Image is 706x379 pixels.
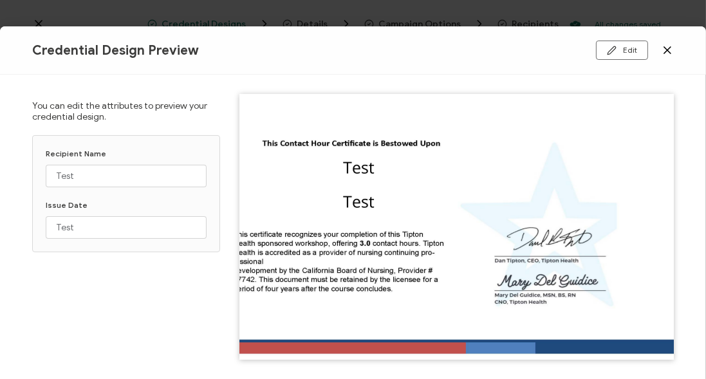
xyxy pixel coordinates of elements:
[32,100,220,122] p: You can edit the attributes to preview your credential design.
[596,41,648,60] button: Edit
[642,317,706,379] iframe: Chat Widget
[46,165,207,187] input: [attribute.tag]
[46,149,207,158] p: Recipient Name
[46,216,207,239] input: [attribute.tag]
[32,42,199,59] span: Credential Design Preview
[46,200,207,210] p: Issue Date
